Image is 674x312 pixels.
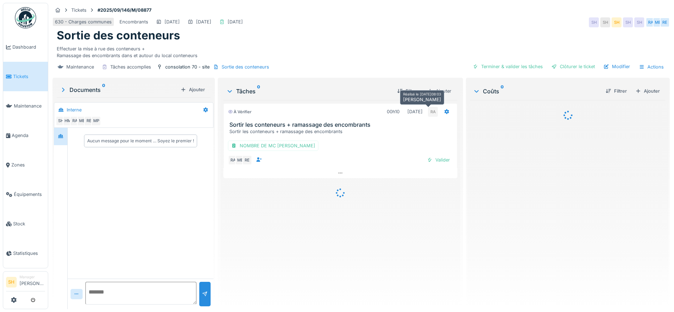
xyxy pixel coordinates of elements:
[57,29,180,42] h1: Sortie des conteneurs
[13,73,45,80] span: Tickets
[3,239,48,268] a: Statistiques
[66,64,94,70] div: Maintenance
[14,103,45,109] span: Maintenance
[424,155,453,165] div: Valider
[257,87,260,95] sup: 0
[394,86,421,96] div: Filtrer
[646,17,656,27] div: RA
[3,150,48,180] a: Zones
[229,121,454,128] h3: Sortir les conteneurs + ramassage des encombrants
[11,162,45,168] span: Zones
[71,7,87,13] div: Tickets
[603,86,630,96] div: Filtrer
[601,62,633,71] div: Modifier
[470,62,546,71] div: Terminer & valider les tâches
[12,44,45,50] span: Dashboard
[56,116,66,126] div: SH
[87,138,194,144] div: Aucun message pour le moment … Soyez le premier !
[242,155,252,165] div: RE
[229,128,454,135] div: Sortir les conteneurs + ramassage des encombrants
[3,91,48,121] a: Maintenance
[226,87,391,95] div: Tâches
[70,116,80,126] div: RA
[228,109,251,115] div: À vérifier
[387,108,400,115] div: 00h10
[196,18,211,25] div: [DATE]
[400,90,444,105] div: [PERSON_NAME]
[501,87,504,95] sup: 0
[424,86,455,96] div: Ajouter
[3,32,48,62] a: Dashboard
[110,64,151,70] div: Tâches accomplies
[228,141,318,151] div: NOMBRE DE MC [PERSON_NAME]
[165,64,210,70] div: consolation 70 - site
[3,121,48,150] a: Agenda
[57,43,665,59] div: Effectuer la mise à rue des conteneurs + Ramassage des encombrants dans et autour du local conten...
[428,107,438,117] div: RA
[3,209,48,239] a: Stock
[77,116,87,126] div: ME
[473,87,600,95] div: Coûts
[95,7,154,13] strong: #2025/09/146/M/08877
[91,116,101,126] div: MP
[403,92,441,96] h6: Réalisé le [DATE]08:03
[178,85,208,94] div: Ajouter
[3,62,48,91] a: Tickets
[13,220,45,227] span: Stock
[600,17,610,27] div: SH
[6,274,45,291] a: SH Manager[PERSON_NAME]
[653,17,663,27] div: ME
[119,18,148,25] div: Encombrants
[612,17,622,27] div: SH
[165,18,180,25] div: [DATE]
[633,86,663,96] div: Ajouter
[235,155,245,165] div: ME
[20,274,45,280] div: Manager
[3,180,48,209] a: Équipements
[84,116,94,126] div: RE
[102,86,105,94] sup: 0
[222,64,269,70] div: Sortie des conteneurs
[67,106,82,113] div: Interne
[228,155,238,165] div: RA
[12,132,45,139] span: Agenda
[634,17,644,27] div: SH
[660,17,670,27] div: RE
[407,108,423,115] div: [DATE]
[63,116,73,126] div: HM
[55,18,112,25] div: 630 - Charges communes
[228,18,243,25] div: [DATE]
[636,62,667,72] div: Actions
[13,250,45,257] span: Statistiques
[20,274,45,290] li: [PERSON_NAME]
[60,86,178,94] div: Documents
[14,191,45,198] span: Équipements
[15,7,36,28] img: Badge_color-CXgf-gQk.svg
[6,277,17,288] li: SH
[589,17,599,27] div: SH
[548,62,598,71] div: Clôturer le ticket
[623,17,633,27] div: SH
